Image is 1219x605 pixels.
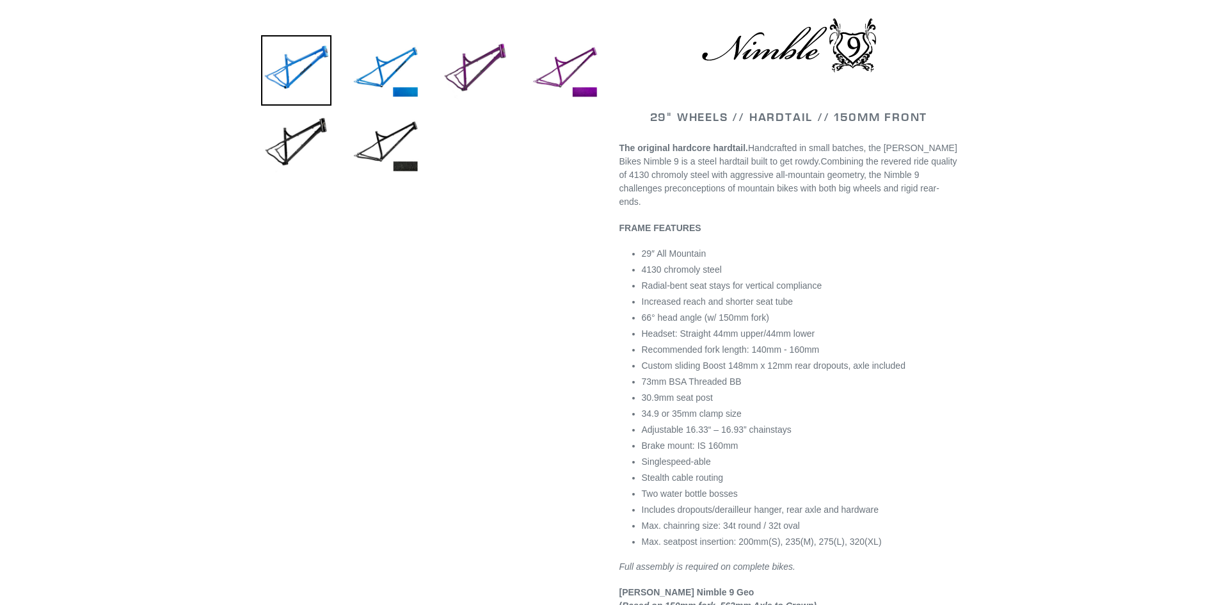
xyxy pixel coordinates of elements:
[642,472,724,483] span: Stealth cable routing
[440,35,511,106] img: Load image into Gallery viewer, NIMBLE 9 - Frameset
[642,504,879,515] span: Includes dropouts/derailleur hanger, rear axle and hardware
[642,456,711,467] span: Singlespeed-able
[530,35,600,106] img: Load image into Gallery viewer, NIMBLE 9 - Frameset
[642,408,742,419] span: 34.9 or 35mm clamp size
[642,520,800,531] span: Max. chainring size: 34t round / 32t oval
[642,487,959,501] li: Two water bottle bosses
[261,109,331,180] img: Load image into Gallery viewer, NIMBLE 9 - Frameset
[642,392,713,403] span: 30.9mm seat post
[642,328,815,339] span: Headset: Straight 44mm upper/44mm lower
[642,312,769,323] span: 66° head angle (w/ 150mm fork)
[619,223,701,233] b: FRAME FEATURES
[619,561,795,572] em: Full assembly is required on complete bikes.
[619,143,957,166] span: Handcrafted in small batches, the [PERSON_NAME] Bikes Nimble 9 is a steel hardtail built to get r...
[642,280,822,291] span: Radial-bent seat stays for vertical compliance
[650,109,928,124] span: 29" WHEELS // HARDTAIL // 150MM FRONT
[642,360,905,371] span: Custom sliding Boost 148mm x 12mm rear dropouts, axle included
[642,344,820,355] span: Recommended fork length: 140mm - 160mm
[351,109,421,180] img: Load image into Gallery viewer, NIMBLE 9 - Frameset
[642,536,882,547] span: Max. seatpost insertion: 200mm(S), 235(M), 275(L), 320(XL)
[642,248,706,259] span: 29″ All Mountain
[642,439,959,453] li: Brake mount: IS 160mm
[642,296,793,307] span: Increased reach and shorter seat tube
[619,143,748,153] strong: The original hardcore hardtail.
[351,35,421,106] img: Load image into Gallery viewer, NIMBLE 9 - Frameset
[261,35,331,106] img: Load image into Gallery viewer, NIMBLE 9 - Frameset
[642,376,742,387] span: 73mm BSA Threaded BB
[642,264,722,275] span: 4130 chromoly steel
[619,156,957,207] span: Combining the revered ride quality of 4130 chromoly steel with aggressive all-mountain geometry, ...
[642,424,792,435] span: Adjustable 16.33“ – 16.93” chainstays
